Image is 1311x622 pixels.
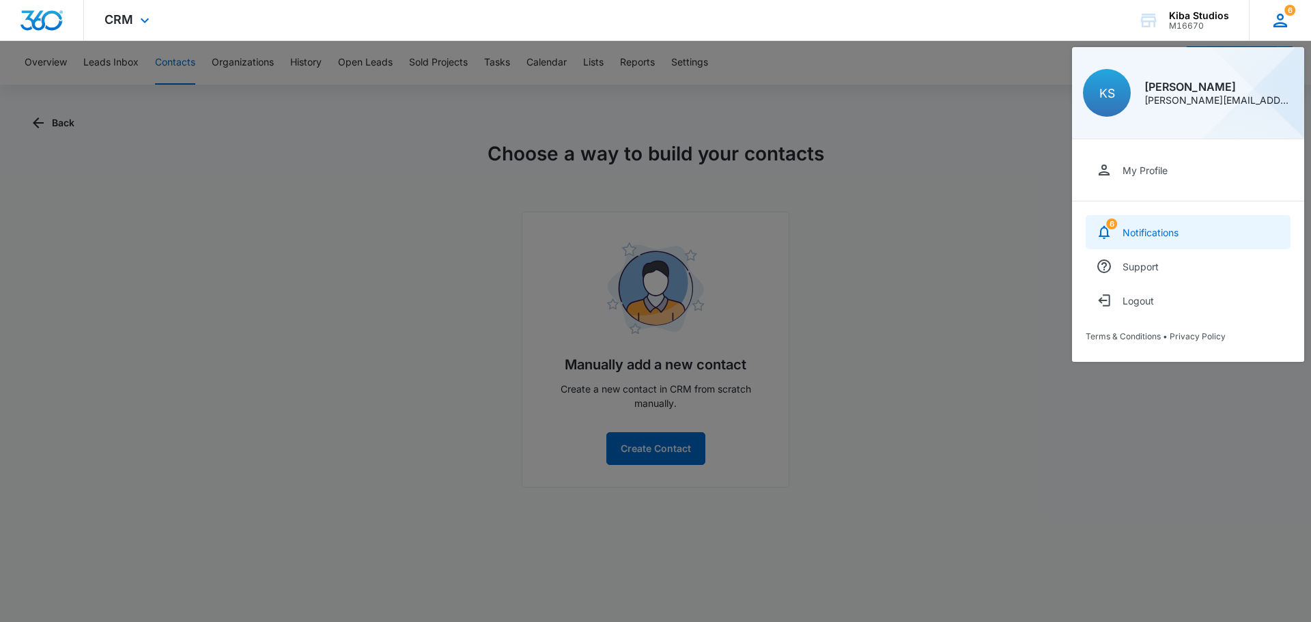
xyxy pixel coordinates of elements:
a: Terms & Conditions [1086,331,1161,341]
div: account id [1169,21,1229,31]
button: Logout [1086,283,1291,317]
span: KS [1099,86,1115,100]
div: [PERSON_NAME][EMAIL_ADDRESS][DOMAIN_NAME] [1144,96,1293,105]
div: Notifications [1123,227,1179,238]
a: Privacy Policy [1170,331,1226,341]
div: notifications count [1284,5,1295,16]
div: Logout [1123,295,1154,307]
a: Support [1086,249,1291,283]
div: Support [1123,261,1159,272]
a: notifications countNotifications [1086,215,1291,249]
a: My Profile [1086,153,1291,187]
span: 6 [1106,218,1117,229]
span: CRM [104,12,133,27]
div: account name [1169,10,1229,21]
div: My Profile [1123,165,1168,176]
span: 6 [1284,5,1295,16]
div: • [1086,331,1291,341]
div: [PERSON_NAME] [1144,81,1293,92]
div: notifications count [1106,218,1117,229]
